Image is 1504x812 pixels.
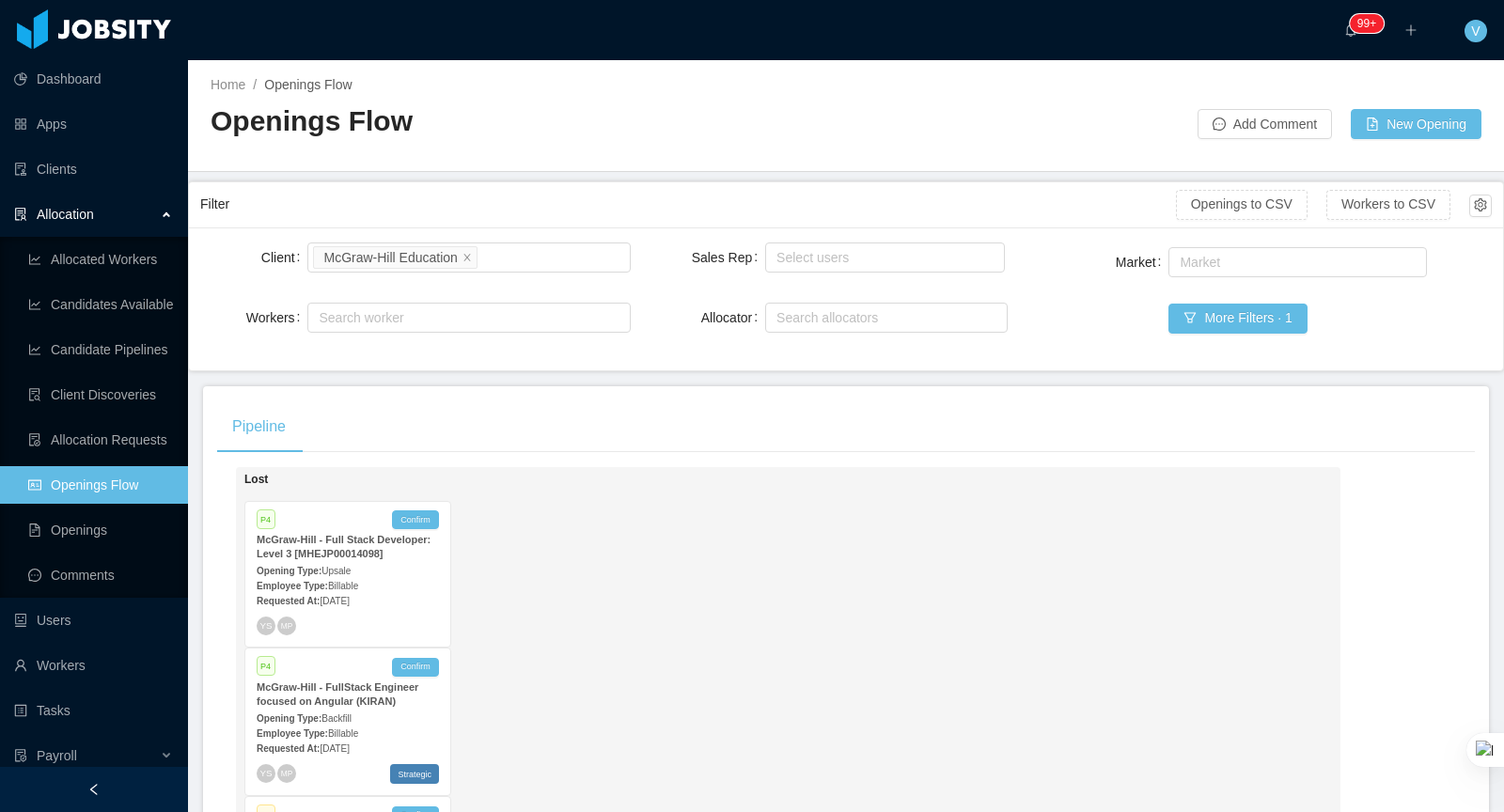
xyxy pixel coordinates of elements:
[259,621,272,632] span: YS
[1326,190,1450,220] button: Workers to CSV
[253,77,257,92] span: /
[328,581,358,591] span: Billable
[392,510,439,529] button: Confirm
[28,466,173,504] a: icon: idcardOpenings Flow
[1116,255,1169,270] label: Market
[1168,304,1307,334] button: icon: filterMore Filters · 1
[776,308,988,327] div: Search allocators
[28,331,173,368] a: icon: line-chartCandidate Pipelines
[28,421,173,459] a: icon: file-doneAllocation Requests
[1180,253,1407,272] div: Market
[328,728,358,739] span: Billable
[257,743,320,754] strong: Requested At:
[390,764,439,784] span: Strategic
[257,728,328,739] strong: Employee Type:
[481,246,492,269] input: Client
[211,77,245,92] a: Home
[14,208,27,221] i: icon: solution
[257,566,321,576] strong: Opening Type:
[37,748,77,763] span: Payroll
[392,658,439,677] button: Confirm
[321,713,352,724] span: Backfill
[313,306,323,329] input: Workers
[14,692,173,729] a: icon: profileTasks
[14,749,27,762] i: icon: file-protect
[320,596,349,606] span: [DATE]
[14,647,173,684] a: icon: userWorkers
[259,769,272,779] span: YS
[257,596,320,606] strong: Requested At:
[28,286,173,323] a: icon: line-chartCandidates Available
[217,400,301,453] div: Pipeline
[1174,251,1184,273] input: Market
[462,252,472,263] i: icon: close
[200,187,1176,222] div: Filter
[257,713,321,724] strong: Opening Type:
[321,566,351,576] span: Upsale
[1198,109,1332,139] button: icon: messageAdd Comment
[1471,20,1480,42] span: V
[246,310,308,325] label: Workers
[281,769,292,777] span: MP
[257,656,275,676] span: P4
[257,534,431,559] strong: McGraw-Hill - Full Stack Developer: Level 3 [MHEJP00014098]
[1469,195,1492,217] button: icon: setting
[37,207,94,222] span: Allocation
[1404,23,1418,37] i: icon: plus
[257,581,328,591] strong: Employee Type:
[257,509,275,529] span: P4
[281,622,292,631] span: MP
[319,308,602,327] div: Search worker
[701,310,765,325] label: Allocator
[323,247,457,268] div: McGraw-Hill Education
[313,246,477,269] li: McGraw-Hill Education
[771,246,781,269] input: Sales Rep
[14,60,173,98] a: icon: pie-chartDashboard
[1176,190,1308,220] button: Openings to CSV
[244,473,508,487] h1: Lost
[776,248,985,267] div: Select users
[28,241,173,278] a: icon: line-chartAllocated Workers
[1350,14,1384,33] sup: 912
[692,250,765,265] label: Sales Rep
[28,511,173,549] a: icon: file-textOpenings
[1344,23,1357,37] i: icon: bell
[14,105,173,143] a: icon: appstoreApps
[264,77,352,92] span: Openings Flow
[14,150,173,188] a: icon: auditClients
[28,556,173,594] a: icon: messageComments
[211,102,846,141] h2: Openings Flow
[1351,109,1481,139] button: icon: file-addNew Opening
[261,250,308,265] label: Client
[14,601,173,639] a: icon: robotUsers
[28,376,173,414] a: icon: file-searchClient Discoveries
[257,681,418,707] strong: McGraw-Hill - FullStack Engineer focused on Angular (KIRAN)
[320,743,349,754] span: [DATE]
[771,306,781,329] input: Allocator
